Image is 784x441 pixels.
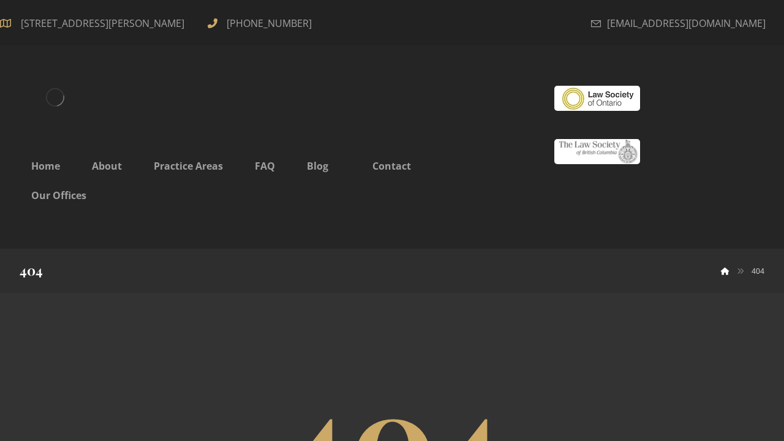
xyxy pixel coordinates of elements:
[307,159,328,173] span: Blog
[255,159,275,173] span: FAQ
[77,151,137,181] a: About
[16,151,75,181] a: Home
[16,181,114,210] a: Our Offices
[31,189,86,202] span: Our Offices
[239,151,290,181] a: FAQ
[208,15,315,29] a: [PHONE_NUMBER]
[16,13,189,33] span: [STREET_ADDRESS][PERSON_NAME]
[372,159,411,173] span: Contact
[292,151,356,181] a: Blog
[154,159,223,173] span: Practice Areas
[357,151,426,181] a: Contact
[138,151,238,181] a: Practice Areas
[224,13,315,33] span: [PHONE_NUMBER]
[554,86,640,111] img: #
[607,13,766,33] span: [EMAIL_ADDRESS][DOMAIN_NAME]
[20,261,43,280] h1: 404
[92,159,122,173] span: About
[31,159,60,173] span: Home
[554,139,640,164] img: #
[721,266,729,276] a: Arora Law Services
